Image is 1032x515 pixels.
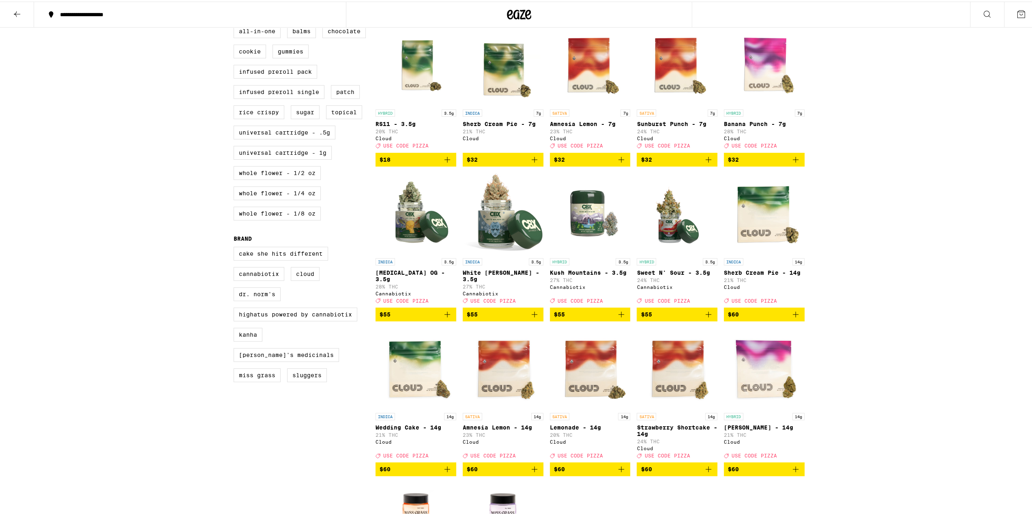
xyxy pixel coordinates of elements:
p: 7g [534,108,543,115]
a: Open page for White Walker OG - 3.5g from Cannabiotix [463,171,543,306]
p: 23% THC [463,431,543,436]
p: SATIVA [550,108,569,115]
button: Add to bag [375,151,456,165]
p: 23% THC [550,127,631,132]
img: Cannabiotix - Jet Lag OG - 3.5g [375,171,456,252]
a: Open page for Jet Lag OG - 3.5g from Cannabiotix [375,171,456,306]
p: 7g [708,108,717,115]
p: 24% THC [637,276,717,281]
p: SATIVA [550,411,569,419]
a: Open page for Amnesia Lemon - 14g from Cloud [463,326,543,461]
a: Open page for Sweet N' Sour - 3.5g from Cannabiotix [637,171,717,306]
p: 14g [705,411,717,419]
button: Add to bag [463,151,543,165]
span: $60 [554,464,565,471]
a: Open page for Lemonade - 14g from Cloud [550,326,631,461]
button: Add to bag [637,306,717,320]
p: White [PERSON_NAME] - 3.5g [463,268,543,281]
p: 20% THC [375,127,456,132]
div: Cloud [550,134,631,139]
span: $32 [641,155,652,161]
p: INDICA [724,256,743,264]
p: Banana Punch - 7g [724,119,805,126]
a: Open page for Runtz - 14g from Cloud [724,326,805,461]
a: Open page for Amnesia Lemon - 7g from Cloud [550,23,631,151]
label: Balms [287,23,316,36]
span: $32 [728,155,739,161]
a: Open page for Sherb Cream Pie - 14g from Cloud [724,171,805,306]
p: INDICA [463,108,482,115]
span: USE CODE PIZZA [470,297,516,302]
img: Cannabiotix - White Walker OG - 3.5g [463,171,543,252]
label: Infused Preroll Pack [234,63,317,77]
p: HYBRID [375,108,395,115]
p: HYBRID [724,108,743,115]
p: 14g [618,411,630,419]
div: Cloud [724,134,805,139]
p: Amnesia Lemon - 14g [463,423,543,429]
label: Sugar [291,104,320,118]
a: Open page for Sherb Cream Pie - 7g from Cloud [463,23,543,151]
span: USE CODE PIZZA [644,451,690,457]
div: Cannabiotix [375,289,456,295]
div: Cannabiotix [463,289,543,295]
div: Cloud [724,283,805,288]
span: $18 [380,155,390,161]
p: 24% THC [637,127,717,132]
p: Sunburst Punch - 7g [637,119,717,126]
p: INDICA [375,256,395,264]
span: USE CODE PIZZA [644,142,690,147]
p: 3.5g [442,256,456,264]
img: Cloud - Strawberry Shortcake - 14g [637,326,717,407]
p: Strawberry Shortcake - 14g [637,423,717,436]
span: USE CODE PIZZA [558,297,603,302]
p: 21% THC [724,276,805,281]
span: $60 [641,464,652,471]
div: Cloud [463,438,543,443]
div: Cloud [375,438,456,443]
span: USE CODE PIZZA [383,297,429,302]
div: Cloud [550,438,631,443]
p: 28% THC [375,282,456,288]
span: $60 [728,310,739,316]
p: 21% THC [724,431,805,436]
img: Cloud - RS11 - 3.5g [375,23,456,104]
span: $60 [728,464,739,471]
p: Sweet N' Sour - 3.5g [637,268,717,274]
div: Cannabiotix [637,283,717,288]
a: Open page for Kush Mountains - 3.5g from Cannabiotix [550,171,631,306]
div: Cannabiotix [550,283,631,288]
span: USE CODE PIZZA [383,142,429,147]
div: Cloud [724,438,805,443]
label: Whole Flower - 1/8 oz [234,205,321,219]
p: Kush Mountains - 3.5g [550,268,631,274]
p: 20% THC [550,431,631,436]
label: All-In-One [234,23,281,36]
label: Chocolate [322,23,366,36]
button: Add to bag [724,151,805,165]
img: Cloud - Sherb Cream Pie - 7g [463,23,543,104]
p: 3.5g [616,256,630,264]
button: Add to bag [637,151,717,165]
p: 14g [792,256,805,264]
span: $32 [554,155,565,161]
img: Cannabiotix - Sweet N' Sour - 3.5g [637,171,717,252]
span: USE CODE PIZZA [470,451,516,457]
p: SATIVA [463,411,482,419]
p: INDICA [375,411,395,419]
legend: Brand [234,234,252,240]
span: $55 [467,310,478,316]
label: Patch [331,83,360,97]
button: Add to bag [463,461,543,474]
span: $55 [641,310,652,316]
span: USE CODE PIZZA [732,297,777,302]
label: [PERSON_NAME]'s Medicinals [234,346,339,360]
img: Cloud - Sherb Cream Pie - 14g [724,171,805,252]
p: 27% THC [550,276,631,281]
p: INDICA [463,256,482,264]
a: Open page for RS11 - 3.5g from Cloud [375,23,456,151]
a: Open page for Sunburst Punch - 7g from Cloud [637,23,717,151]
p: 28% THC [724,127,805,132]
label: Cloud [291,265,320,279]
span: $60 [380,464,390,471]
